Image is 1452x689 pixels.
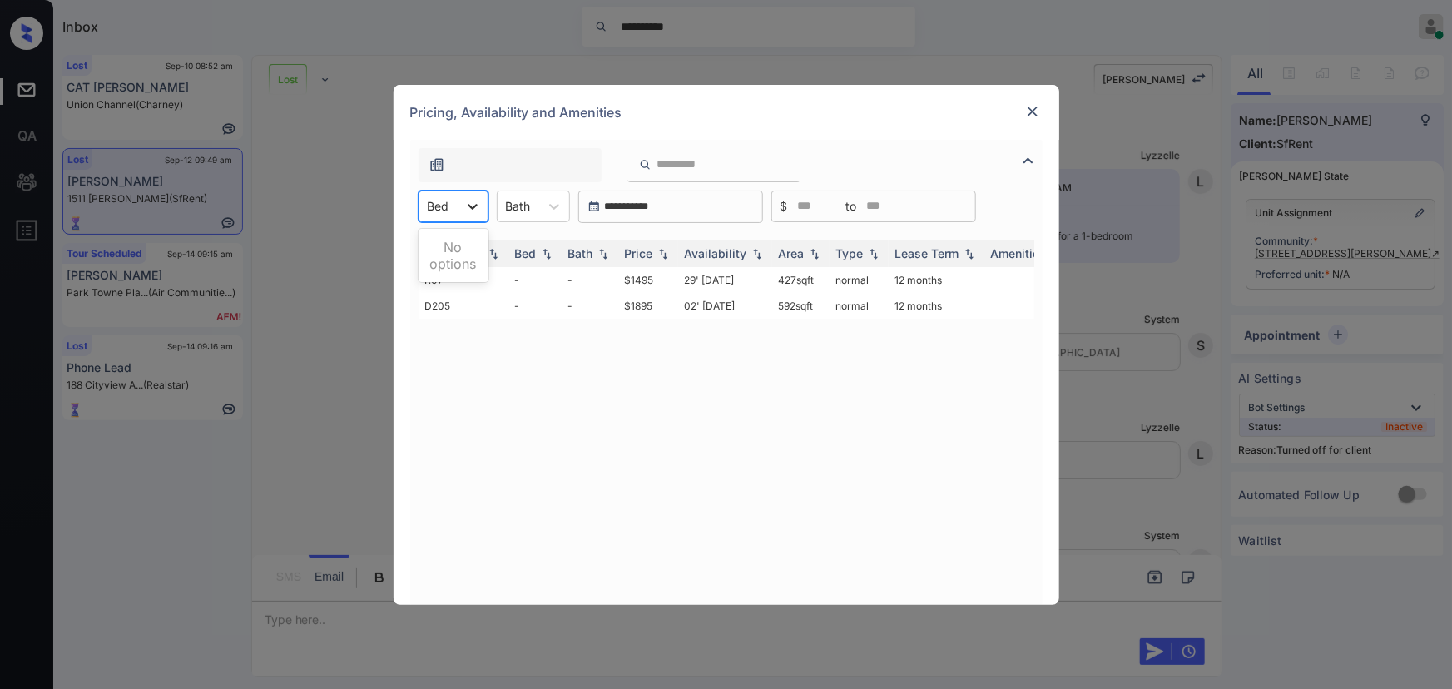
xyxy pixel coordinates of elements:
[830,293,889,319] td: normal
[836,246,864,260] div: Type
[961,247,978,259] img: sorting
[749,247,766,259] img: sorting
[429,156,445,173] img: icon-zuma
[806,247,823,259] img: sorting
[865,247,882,259] img: sorting
[1024,103,1041,120] img: close
[639,157,652,172] img: icon-zuma
[889,293,984,319] td: 12 months
[685,246,747,260] div: Availability
[508,267,562,293] td: -
[1018,151,1038,171] img: icon-zuma
[781,197,788,216] span: $
[419,293,508,319] td: D205
[595,247,612,259] img: sorting
[568,246,593,260] div: Bath
[779,246,805,260] div: Area
[562,293,618,319] td: -
[419,232,488,279] div: No options
[991,246,1047,260] div: Amenities
[618,267,678,293] td: $1495
[889,267,984,293] td: 12 months
[772,293,830,319] td: 592 sqft
[394,85,1059,140] div: Pricing, Availability and Amenities
[895,246,959,260] div: Lease Term
[625,246,653,260] div: Price
[772,267,830,293] td: 427 sqft
[562,267,618,293] td: -
[678,267,772,293] td: 29' [DATE]
[846,197,857,216] span: to
[830,267,889,293] td: normal
[515,246,537,260] div: Bed
[678,293,772,319] td: 02' [DATE]
[485,247,502,259] img: sorting
[618,293,678,319] td: $1895
[655,247,671,259] img: sorting
[538,247,555,259] img: sorting
[508,293,562,319] td: -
